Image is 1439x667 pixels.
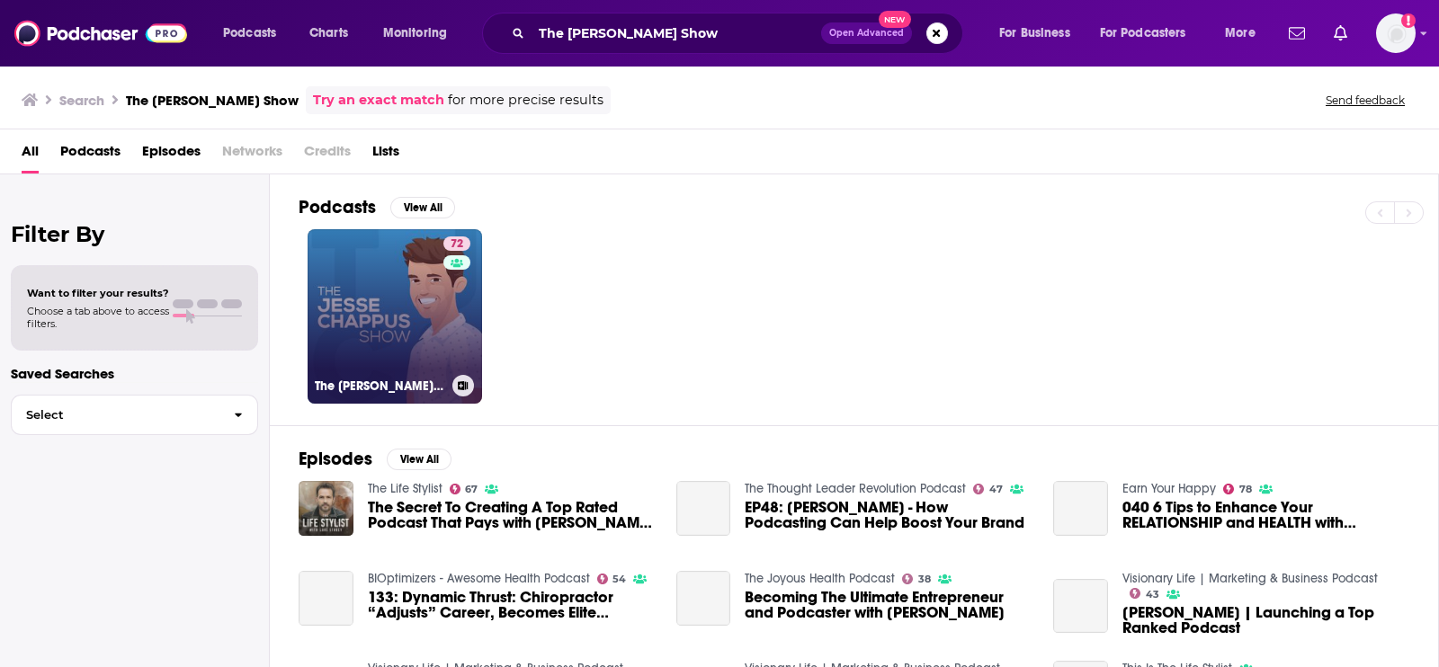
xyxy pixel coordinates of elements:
span: [PERSON_NAME] | Launching a Top Ranked Podcast [1122,605,1409,636]
h2: Episodes [299,448,372,470]
span: More [1225,21,1256,46]
span: 72 [451,236,463,253]
span: EP48: [PERSON_NAME] - How Podcasting Can Help Boost Your Brand [745,500,1032,530]
span: For Business [999,21,1070,46]
button: Select [11,395,258,435]
a: All [22,137,39,173]
span: Becoming The Ultimate Entrepreneur and Podcaster with [PERSON_NAME] [745,590,1032,620]
a: The Secret To Creating A Top Rated Podcast That Pays with Jesse Chappus & Marni Wasserman #107 [368,500,655,530]
img: The Secret To Creating A Top Rated Podcast That Pays with Jesse Chappus & Marni Wasserman #107 [299,481,353,536]
span: For Podcasters [1100,21,1186,46]
span: for more precise results [448,90,603,111]
a: 133: Dynamic Thrust: Chiropractor “Adjusts” Career, Becomes Elite Podcaster - with Jesse Chappus [368,590,655,620]
button: Show profile menu [1376,13,1416,53]
a: Earn Your Happy [1122,481,1216,496]
button: open menu [1212,19,1278,48]
h3: The [PERSON_NAME] Show [126,92,299,109]
a: Try an exact match [313,90,444,111]
a: 72The [PERSON_NAME] Show [308,229,482,404]
span: Logged in as nicole.koremenos [1376,13,1416,53]
a: Visionary Life | Marketing & Business Podcast [1122,571,1378,586]
span: 47 [989,485,1003,494]
button: View All [390,197,455,218]
h3: Search [59,92,104,109]
button: open menu [987,19,1093,48]
span: 040 6 Tips to Enhance Your RELATIONSHIP and HEALTH with [PERSON_NAME] and [PERSON_NAME] [1122,500,1409,530]
a: Show notifications dropdown [1282,18,1312,49]
a: 72 [443,236,470,251]
button: open menu [371,19,470,48]
a: Podcasts [60,137,121,173]
a: 54 [597,574,627,584]
a: 78 [1223,484,1252,494]
a: EP48: Dr. Jesse Chappus - How Podcasting Can Help Boost Your Brand [676,481,731,536]
span: 38 [918,575,931,583]
div: Search podcasts, credits, & more... [499,13,980,54]
button: Send feedback [1320,93,1410,108]
span: 133: Dynamic Thrust: Chiropractor “Adjusts” Career, Becomes Elite Podcaster - with [PERSON_NAME] [368,590,655,620]
span: 54 [612,575,626,583]
span: Choose a tab above to access filters. [27,305,169,330]
button: Open AdvancedNew [821,22,912,44]
img: User Profile [1376,13,1416,53]
span: Monitoring [383,21,447,46]
a: 47 [973,484,1003,494]
input: Search podcasts, credits, & more... [532,19,821,48]
a: Becoming The Ultimate Entrepreneur and Podcaster with Jesse Chappus [676,571,731,626]
h2: Podcasts [299,196,376,218]
a: Episodes [142,137,201,173]
a: EP48: Dr. Jesse Chappus - How Podcasting Can Help Boost Your Brand [745,500,1032,530]
a: 43 [1130,588,1159,599]
a: 38 [902,574,931,584]
button: View All [387,449,451,470]
span: New [879,11,911,28]
a: Lists [372,137,399,173]
span: Credits [304,137,351,173]
a: EpisodesView All [299,448,451,470]
button: open menu [1088,19,1212,48]
a: Jesse Chappus | Launching a Top Ranked Podcast [1053,579,1108,634]
span: Charts [309,21,348,46]
span: Networks [222,137,282,173]
a: 040 6 Tips to Enhance Your RELATIONSHIP and HEALTH with Dr. Jesse Chappus and Marni Wasserman [1122,500,1409,530]
button: open menu [210,19,299,48]
span: Open Advanced [829,29,904,38]
a: Jesse Chappus | Launching a Top Ranked Podcast [1122,605,1409,636]
span: The Secret To Creating A Top Rated Podcast That Pays with [PERSON_NAME] & [PERSON_NAME] #107 [368,500,655,530]
span: 67 [465,485,478,494]
a: Charts [298,19,359,48]
a: 67 [450,484,478,494]
h2: Filter By [11,221,258,247]
span: Select [12,409,219,421]
span: 78 [1239,485,1252,494]
a: Becoming The Ultimate Entrepreneur and Podcaster with Jesse Chappus [745,590,1032,620]
a: PodcastsView All [299,196,455,218]
a: 133: Dynamic Thrust: Chiropractor “Adjusts” Career, Becomes Elite Podcaster - with Jesse Chappus [299,571,353,626]
span: Podcasts [223,21,276,46]
h3: The [PERSON_NAME] Show [315,378,445,394]
a: The Joyous Health Podcast [745,571,895,586]
p: Saved Searches [11,365,258,382]
span: Want to filter your results? [27,287,169,299]
span: 43 [1146,591,1159,599]
a: 040 6 Tips to Enhance Your RELATIONSHIP and HEALTH with Dr. Jesse Chappus and Marni Wasserman [1053,481,1108,536]
a: The Life Stylist [368,481,442,496]
img: Podchaser - Follow, Share and Rate Podcasts [14,16,187,50]
a: BIOptimizers - Awesome Health Podcast [368,571,590,586]
a: Show notifications dropdown [1327,18,1354,49]
a: The Thought Leader Revolution Podcast [745,481,966,496]
svg: Add a profile image [1401,13,1416,28]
